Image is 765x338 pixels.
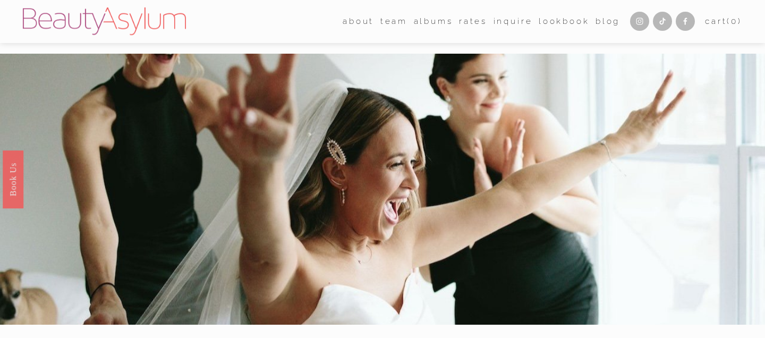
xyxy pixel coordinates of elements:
[630,12,649,31] a: Instagram
[343,13,374,30] a: folder dropdown
[727,16,742,26] span: ( )
[676,12,695,31] a: Facebook
[705,14,742,29] a: 0 items in cart
[3,150,23,208] a: Book Us
[23,7,186,35] img: Beauty Asylum | Bridal Hair &amp; Makeup Charlotte &amp; Atlanta
[380,14,407,29] span: team
[343,14,374,29] span: about
[459,13,487,30] a: Rates
[539,13,590,30] a: Lookbook
[494,13,533,30] a: Inquire
[380,13,407,30] a: folder dropdown
[596,13,620,30] a: Blog
[653,12,672,31] a: TikTok
[731,16,738,26] span: 0
[414,13,453,30] a: albums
